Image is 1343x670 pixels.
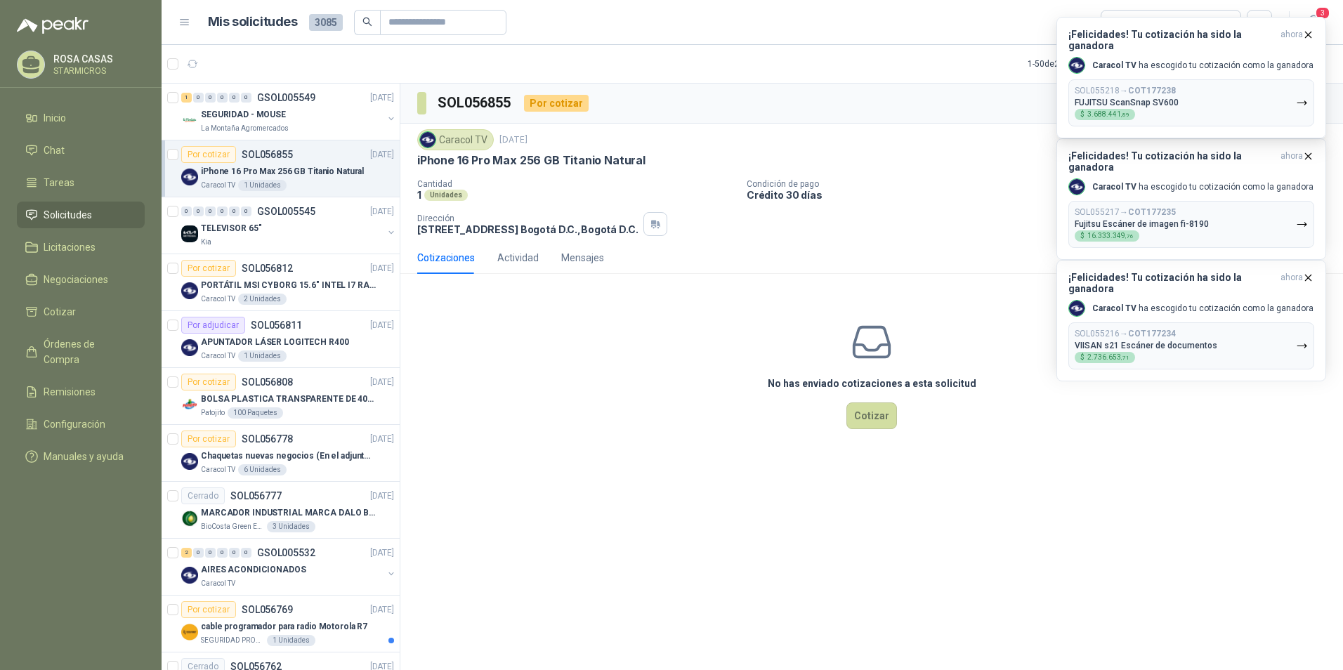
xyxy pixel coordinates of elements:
[1068,322,1314,369] button: SOL055216→COT177234VIISAN s21 Escáner de documentos$2.736.653,71
[181,112,198,129] img: Company Logo
[1069,58,1085,73] img: Company Logo
[181,260,236,277] div: Por cotizar
[241,548,251,558] div: 0
[238,294,287,305] div: 2 Unidades
[17,234,145,261] a: Licitaciones
[1075,352,1135,363] div: $
[370,148,394,162] p: [DATE]
[44,110,66,126] span: Inicio
[201,393,376,406] p: BOLSA PLASTICA TRANSPARENTE DE 40*60 CMS
[417,223,638,235] p: [STREET_ADDRESS] Bogotá D.C. , Bogotá D.C.
[181,453,198,470] img: Company Logo
[44,336,131,367] span: Órdenes de Compra
[362,17,372,27] span: search
[229,93,240,103] div: 0
[846,402,897,429] button: Cotizar
[193,206,204,216] div: 0
[1315,6,1330,20] span: 3
[267,521,315,532] div: 3 Unidades
[44,239,96,255] span: Licitaciones
[1087,354,1129,361] span: 2.736.653
[230,491,282,501] p: SOL056777
[1092,181,1313,193] p: ha escogido tu cotización como la ganadora
[1056,17,1326,138] button: ¡Felicidades! Tu cotización ha sido la ganadoraahora Company LogoCaracol TV ha escogido tu cotiza...
[44,304,76,320] span: Cotizar
[17,266,145,293] a: Negociaciones
[217,93,228,103] div: 0
[1069,301,1085,316] img: Company Logo
[201,350,235,362] p: Caracol TV
[162,140,400,197] a: Por cotizarSOL056855[DATE] Company LogoiPhone 16 Pro Max 256 GB Titanio NaturalCaracol TV1 Unidades
[162,596,400,652] a: Por cotizarSOL056769[DATE] Company Logocable programador para radio Motorola R7SEGURIDAD PROVISER...
[193,93,204,103] div: 0
[1280,29,1303,51] span: ahora
[181,544,397,589] a: 2 0 0 0 0 0 GSOL005532[DATE] Company LogoAIRES ACONDICIONADOSCaracol TV
[53,67,141,75] p: STARMICROS
[181,339,198,356] img: Company Logo
[181,624,198,641] img: Company Logo
[1092,303,1313,315] p: ha escogido tu cotización como la ganadora
[1075,86,1176,96] p: SOL055218 →
[1075,341,1217,350] p: VIISAN s21 Escáner de documentos
[238,180,287,191] div: 1 Unidades
[257,93,315,103] p: GSOL005549
[1068,79,1314,126] button: SOL055218→COT177238FUJITSU ScanSnap SV600$3.688.441,89
[370,603,394,617] p: [DATE]
[17,411,145,438] a: Configuración
[44,416,105,432] span: Configuración
[162,368,400,425] a: Por cotizarSOL056808[DATE] Company LogoBOLSA PLASTICA TRANSPARENTE DE 40*60 CMSPatojito100 Paquetes
[417,153,646,168] p: iPhone 16 Pro Max 256 GB Titanio Natural
[44,449,124,464] span: Manuales y ayuda
[747,179,1337,189] p: Condición de pago
[201,620,367,633] p: cable programador para radio Motorola R7
[257,548,315,558] p: GSOL005532
[370,376,394,389] p: [DATE]
[201,108,286,121] p: SEGURIDAD - MOUSE
[228,407,283,419] div: 100 Paquetes
[524,95,589,112] div: Por cotizar
[1280,150,1303,173] span: ahora
[229,548,240,558] div: 0
[497,250,539,265] div: Actividad
[1125,233,1134,239] span: ,76
[1128,207,1176,217] b: COT177235
[1068,150,1275,173] h3: ¡Felicidades! Tu cotización ha sido la ganadora
[242,434,293,444] p: SOL056778
[17,298,145,325] a: Cotizar
[201,294,235,305] p: Caracol TV
[1075,109,1135,120] div: $
[44,272,108,287] span: Negociaciones
[1092,182,1136,192] b: Caracol TV
[181,146,236,163] div: Por cotizar
[181,548,192,558] div: 2
[1280,272,1303,294] span: ahora
[17,331,145,373] a: Órdenes de Compra
[1092,303,1136,313] b: Caracol TV
[201,578,235,589] p: Caracol TV
[44,384,96,400] span: Remisiones
[201,336,349,349] p: APUNTADOR LÁSER LOGITECH R400
[201,635,264,646] p: SEGURIDAD PROVISER LTDA
[1075,98,1179,107] p: FUJITSU ScanSnap SV600
[181,206,192,216] div: 0
[181,93,192,103] div: 1
[1110,15,1139,30] div: Todas
[181,396,198,413] img: Company Logo
[1075,219,1209,229] p: Fujitsu Escáner de imagen fi-8190
[181,225,198,242] img: Company Logo
[44,207,92,223] span: Solicitudes
[241,93,251,103] div: 0
[17,105,145,131] a: Inicio
[1092,60,1136,70] b: Caracol TV
[370,433,394,446] p: [DATE]
[238,464,287,475] div: 6 Unidades
[201,123,289,134] p: La Montaña Agromercados
[417,129,494,150] div: Caracol TV
[417,179,735,189] p: Cantidad
[1128,329,1176,339] b: COT177234
[1121,355,1129,361] span: ,71
[499,133,528,147] p: [DATE]
[208,12,298,32] h1: Mis solicitudes
[1121,112,1129,118] span: ,89
[162,254,400,311] a: Por cotizarSOL056812[DATE] Company LogoPORTÁTIL MSI CYBORG 15.6" INTEL I7 RAM 32GB - 1 TB / Nvidi...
